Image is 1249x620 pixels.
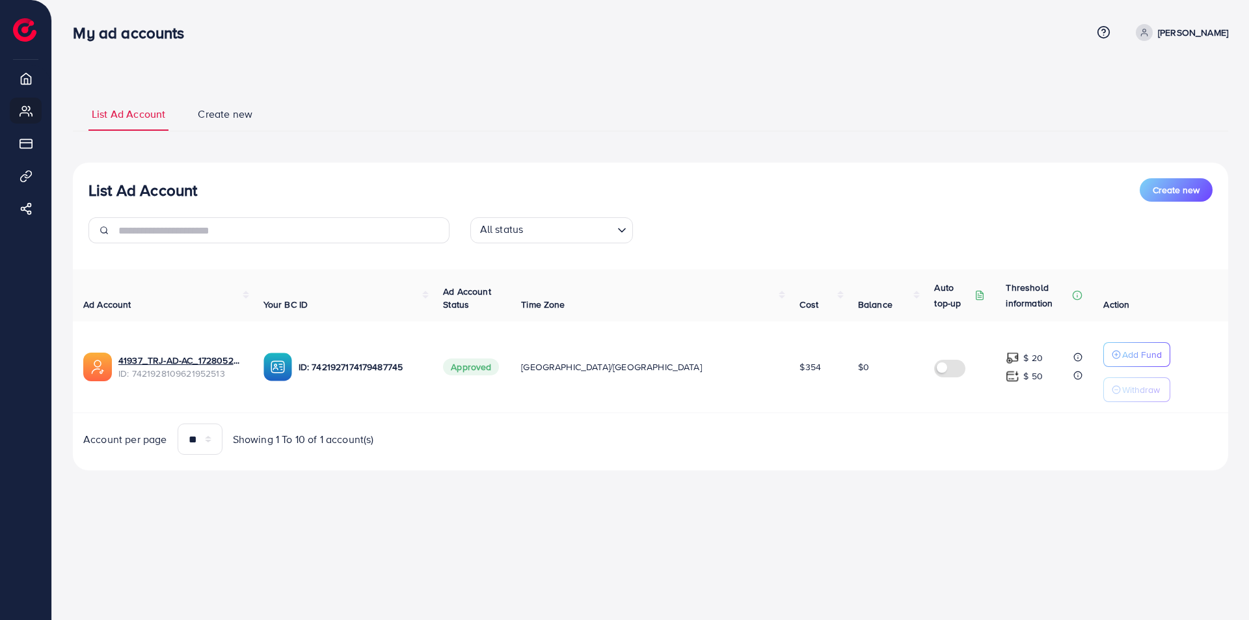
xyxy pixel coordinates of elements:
[118,354,243,381] div: <span class='underline'>41937_TRJ-AD-AC_1728052302752</span></br>7421928109621952513
[88,181,197,200] h3: List Ad Account
[263,353,292,381] img: ic-ba-acc.ded83a64.svg
[477,219,526,240] span: All status
[443,358,499,375] span: Approved
[799,298,818,311] span: Cost
[521,298,565,311] span: Time Zone
[1194,561,1239,610] iframe: Chat
[13,18,36,42] img: logo
[92,107,165,122] span: List Ad Account
[858,360,869,373] span: $0
[263,298,308,311] span: Your BC ID
[858,298,893,311] span: Balance
[83,298,131,311] span: Ad Account
[1131,24,1228,41] a: [PERSON_NAME]
[233,432,374,447] span: Showing 1 To 10 of 1 account(s)
[1023,368,1043,384] p: $ 50
[1140,178,1213,202] button: Create new
[443,285,491,311] span: Ad Account Status
[299,359,423,375] p: ID: 7421927174179487745
[73,23,195,42] h3: My ad accounts
[1006,280,1069,311] p: Threshold information
[198,107,252,122] span: Create new
[521,360,702,373] span: [GEOGRAPHIC_DATA]/[GEOGRAPHIC_DATA]
[83,432,167,447] span: Account per page
[1006,370,1019,383] img: top-up amount
[470,217,633,243] div: Search for option
[1006,351,1019,365] img: top-up amount
[118,367,243,380] span: ID: 7421928109621952513
[1122,382,1160,398] p: Withdraw
[83,353,112,381] img: ic-ads-acc.e4c84228.svg
[1122,347,1162,362] p: Add Fund
[118,354,243,367] a: 41937_TRJ-AD-AC_1728052302752
[1103,377,1170,402] button: Withdraw
[1103,298,1129,311] span: Action
[527,220,611,240] input: Search for option
[934,280,972,311] p: Auto top-up
[1158,25,1228,40] p: [PERSON_NAME]
[1153,183,1200,196] span: Create new
[1023,350,1043,366] p: $ 20
[799,360,821,373] span: $354
[1103,342,1170,367] button: Add Fund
